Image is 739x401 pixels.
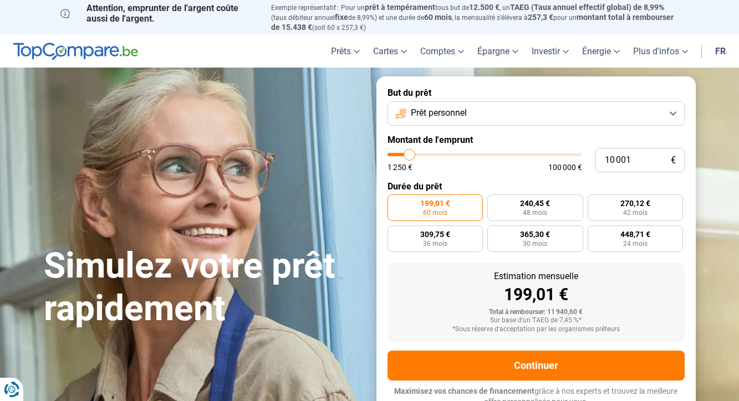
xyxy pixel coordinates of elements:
[388,181,685,192] label: Durée du prêt
[424,13,452,22] span: 60 mois
[423,240,447,247] span: 36 mois
[510,3,664,12] span: TAEG (Taux annuel effectif global) de 8,99%
[623,240,648,247] span: 24 mois
[44,245,363,330] h1: Simulez votre prêt rapidement
[396,272,676,281] div: Estimation mensuelle
[388,163,412,171] span: 1 250 €
[520,199,550,207] span: 240,45 €
[365,3,435,12] span: prêt à tempérament
[366,35,414,68] a: Cartes
[523,240,547,247] span: 30 mois
[411,107,467,119] span: Prêt personnel
[623,209,648,216] span: 42 mois
[60,3,258,24] p: Attention, emprunter de l'argent coûte aussi de l'argent.
[396,286,676,303] div: 199,01 €
[528,13,553,22] span: 257,3 €
[575,35,626,68] a: Énergie
[396,326,676,333] div: *Sous réserve d'acceptation par les organismes prêteurs
[271,13,674,32] span: montant total à rembourser de 15.438 €
[520,230,550,238] span: 365,30 €
[548,163,582,171] span: 100 000 €
[626,35,695,68] a: Plus d'infos
[471,35,525,68] a: Épargne
[523,209,547,216] span: 48 mois
[394,387,534,395] span: Maximisez vos chances de financement
[469,3,500,12] span: 12.500 €
[271,3,679,32] p: Exemple représentatif : Pour un tous but de , un (taux débiteur annuel de 8,99%) et une durée de ...
[396,309,676,316] div: Total à rembourser: 11 940,60 €
[620,199,650,207] span: 270,12 €
[671,156,676,165] span: €
[525,35,575,68] a: Investir
[396,317,676,325] div: Sur base d'un TAEG de 7,45 %*
[13,43,138,60] img: TopCompare
[388,101,685,126] button: Prêt personnel
[709,35,732,68] a: fr
[420,199,450,207] span: 199,01 €
[414,35,471,68] a: Comptes
[423,209,447,216] span: 60 mois
[620,230,650,238] span: 448,71 €
[335,13,348,22] span: fixe
[388,351,685,381] button: Continuer
[388,135,685,145] label: Montant de l'emprunt
[324,35,366,68] a: Prêts
[420,230,450,238] span: 309,75 €
[388,88,685,98] label: But du prêt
